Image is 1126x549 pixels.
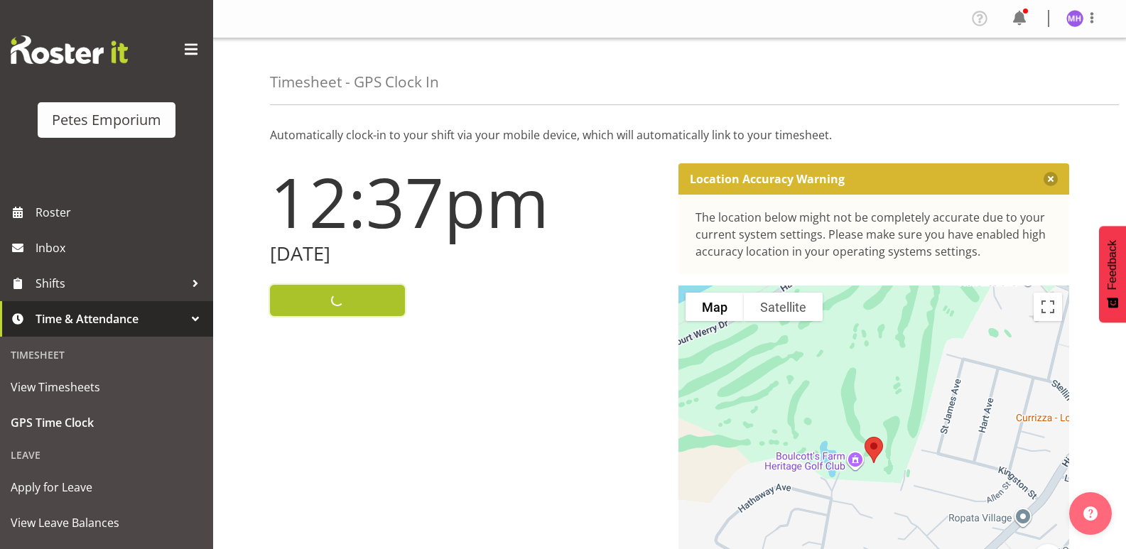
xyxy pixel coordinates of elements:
img: mackenzie-halford4471.jpg [1066,10,1083,27]
button: Feedback - Show survey [1099,226,1126,322]
span: Apply for Leave [11,477,202,498]
h1: 12:37pm [270,163,661,240]
button: Toggle fullscreen view [1034,293,1062,321]
span: View Timesheets [11,376,202,398]
span: Roster [36,202,206,223]
p: Location Accuracy Warning [690,172,845,186]
div: Timesheet [4,340,210,369]
h2: [DATE] [270,243,661,265]
p: Automatically clock-in to your shift via your mobile device, which will automatically link to you... [270,126,1069,143]
button: Show street map [686,293,744,321]
div: The location below might not be completely accurate due to your current system settings. Please m... [695,209,1053,260]
a: Apply for Leave [4,469,210,505]
span: GPS Time Clock [11,412,202,433]
div: Petes Emporium [52,109,161,131]
img: Rosterit website logo [11,36,128,64]
button: Close message [1044,172,1058,186]
span: View Leave Balances [11,512,202,533]
a: View Leave Balances [4,505,210,540]
span: Shifts [36,273,185,294]
span: Inbox [36,237,206,259]
a: GPS Time Clock [4,405,210,440]
img: help-xxl-2.png [1083,506,1098,521]
div: Leave [4,440,210,469]
h4: Timesheet - GPS Clock In [270,74,439,90]
span: Time & Attendance [36,308,185,330]
button: Show satellite imagery [744,293,823,321]
a: View Timesheets [4,369,210,405]
span: Feedback [1106,240,1119,290]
